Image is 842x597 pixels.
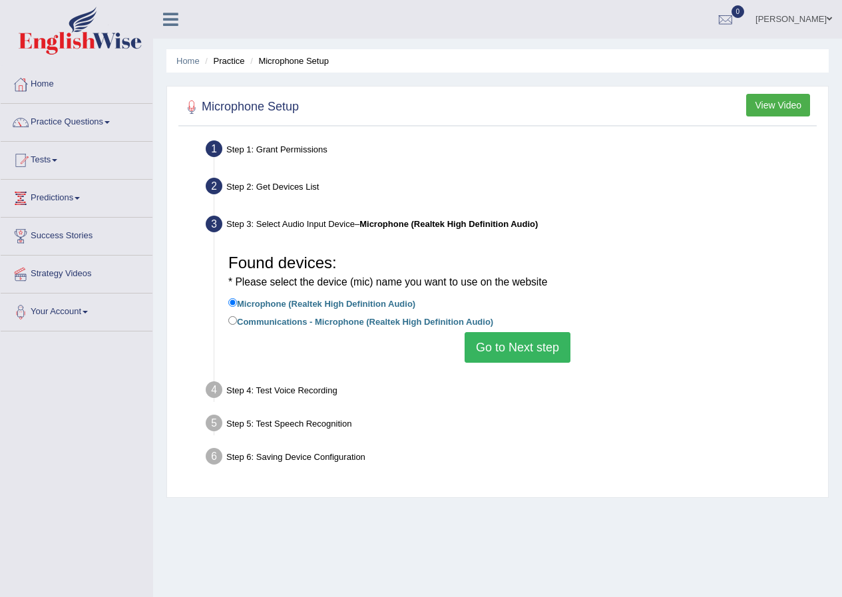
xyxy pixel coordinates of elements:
small: * Please select the device (mic) name you want to use on the website [228,276,547,288]
div: Step 1: Grant Permissions [200,136,822,166]
button: Go to Next step [465,332,570,363]
b: Microphone (Realtek High Definition Audio) [359,219,538,229]
div: Step 5: Test Speech Recognition [200,411,822,440]
a: Home [176,56,200,66]
a: Your Account [1,294,152,327]
input: Communications - Microphone (Realtek High Definition Audio) [228,316,237,325]
h2: Microphone Setup [182,97,299,117]
div: Step 3: Select Audio Input Device [200,212,822,241]
label: Microphone (Realtek High Definition Audio) [228,296,415,310]
button: View Video [746,94,810,116]
input: Microphone (Realtek High Definition Audio) [228,298,237,307]
label: Communications - Microphone (Realtek High Definition Audio) [228,313,493,328]
span: – [355,219,538,229]
li: Practice [202,55,244,67]
span: 0 [732,5,745,18]
a: Predictions [1,180,152,213]
li: Microphone Setup [247,55,329,67]
div: Step 2: Get Devices List [200,174,822,203]
a: Home [1,66,152,99]
div: Step 4: Test Voice Recording [200,377,822,407]
div: Step 6: Saving Device Configuration [200,444,822,473]
a: Success Stories [1,218,152,251]
a: Practice Questions [1,104,152,137]
h3: Found devices: [228,254,807,290]
a: Tests [1,142,152,175]
a: Strategy Videos [1,256,152,289]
